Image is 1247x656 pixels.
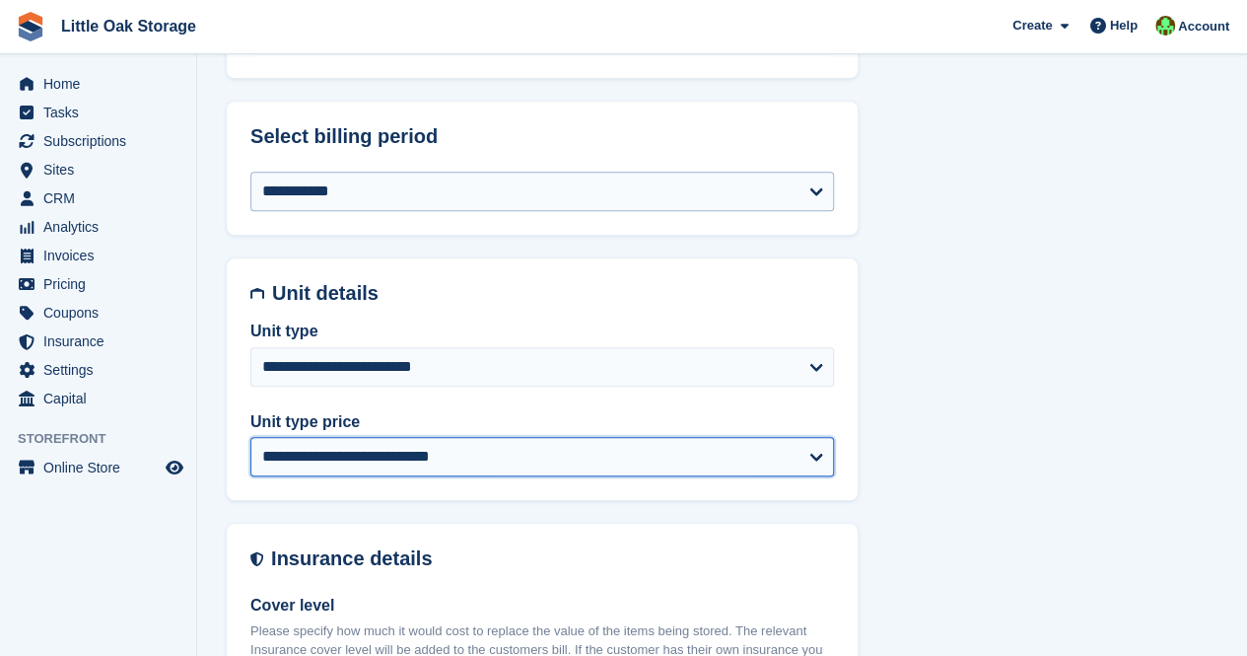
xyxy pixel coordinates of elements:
a: menu [10,213,186,241]
span: Create [1012,16,1052,36]
a: menu [10,156,186,183]
span: Home [43,70,162,98]
img: Michael Aujla [1155,16,1175,36]
a: menu [10,454,186,481]
h2: Select billing period [250,125,834,148]
a: menu [10,299,186,327]
a: menu [10,328,186,355]
img: insurance-details-icon-731ffda60807649b61249b889ba3c5e2b5c27d34e2e1fb37a309f0fde93ff34a.svg [250,547,263,570]
a: menu [10,385,186,412]
span: Coupons [43,299,162,327]
a: menu [10,184,186,212]
img: stora-icon-8386f47178a22dfd0bd8f6a31ec36ba5ce8667c1dd55bd0f319d3a0aa187defe.svg [16,12,45,41]
span: Storefront [18,429,196,449]
a: Preview store [163,456,186,479]
a: menu [10,99,186,126]
a: menu [10,356,186,384]
span: Subscriptions [43,127,162,155]
a: menu [10,70,186,98]
span: Invoices [43,242,162,269]
span: Pricing [43,270,162,298]
span: Online Store [43,454,162,481]
span: CRM [43,184,162,212]
span: Analytics [43,213,162,241]
label: Cover level [250,594,834,618]
span: Account [1178,17,1229,36]
a: menu [10,270,186,298]
a: menu [10,127,186,155]
label: Unit type price [250,410,834,434]
h2: Unit details [272,282,834,305]
h2: Insurance details [271,547,834,570]
span: Tasks [43,99,162,126]
span: Settings [43,356,162,384]
a: Little Oak Storage [53,10,204,42]
label: Unit type [250,320,834,343]
span: Sites [43,156,162,183]
span: Insurance [43,328,162,355]
span: Capital [43,385,162,412]
span: Help [1110,16,1138,36]
img: unit-details-icon-595b0c5c156355b767ba7b61e002efae458ec76ed5ec05730b8e856ff9ea34a9.svg [250,282,264,305]
a: menu [10,242,186,269]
